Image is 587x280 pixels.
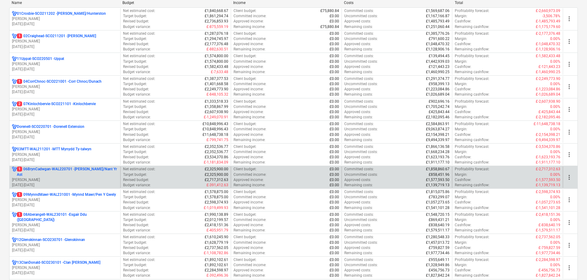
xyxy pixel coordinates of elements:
p: £1,294,745.97 [205,36,228,41]
p: £2,177,376.48 [205,41,228,47]
p: £0.00 [330,36,339,41]
p: Committed income : [234,127,266,132]
p: £75,880.84 [320,8,339,14]
p: Target budget : [123,149,147,155]
div: Project has multi currencies enabled [12,101,17,107]
p: Remaining cashflow : [455,137,489,143]
p: £2,182,095.46 [426,115,450,120]
span: 1 [17,167,22,172]
p: £0.00 [330,109,339,115]
p: [DATE] - [DATE] [12,135,118,140]
iframe: Chat Widget [556,250,587,280]
p: 03MTT-WAL211201 - MTT Mynydd Ty-talwyn [17,147,91,152]
div: Project has multi currencies enabled [12,79,17,84]
p: Cashflow : [455,64,471,69]
p: £1,128,906.16 [426,47,450,52]
p: £-121,443.23 [539,64,560,69]
p: Committed income : [234,36,266,41]
p: [PERSON_NAME] [12,265,118,270]
p: Remaining income : [234,115,265,120]
p: Remaining cashflow : [455,115,489,120]
p: £-1,249,070.91 [204,115,228,120]
p: £0.00 [330,59,339,64]
p: £0.00 [330,137,339,143]
div: Project has multi currencies enabled [12,260,17,265]
p: £-882,630.51 [207,47,228,52]
p: Committed costs : [344,53,374,59]
p: 12Glenskinnan-SCO230701 - Glenskinnan [17,237,85,243]
p: Uncommitted costs : [344,104,378,109]
p: Budget variance : [123,137,151,143]
p: 13ClanDonald-SCO230101 - Clan [PERSON_NAME] [17,260,100,265]
p: [DATE] - [DATE] [12,248,118,253]
p: Budget variance : [123,160,151,165]
p: £0.00 [330,19,339,24]
p: Profitability forecast : [455,144,489,149]
p: Client budget : [234,53,257,59]
p: £1,574,800.00 [205,53,228,59]
p: [PERSON_NAME] [12,39,118,44]
p: [PERSON_NAME] [12,16,118,22]
p: Remaining costs : [344,137,373,143]
p: Client budget : [234,99,257,104]
p: £1,401,668.58 [205,81,228,87]
p: Cashflow : [455,132,471,137]
div: Income [233,1,339,5]
p: Dorenell-SCO220701 - Dorenell Extension [17,124,84,129]
p: £2,584,863.91 [426,121,450,127]
p: £11,648,738.18 [203,132,228,137]
p: Net estimated cost : [123,121,155,127]
div: Name [12,1,118,5]
span: more_vert [566,106,573,113]
p: Revised budget : [123,109,149,115]
p: Revised budget : [123,87,149,92]
p: [PERSON_NAME] [12,129,118,135]
p: 0.00% [550,81,560,87]
p: £0.00 [330,115,339,120]
p: Profitability forecast : [455,53,489,59]
p: £1,623,193.76 [426,155,450,160]
p: £2,352,536.77 [205,144,228,149]
p: Client budget : [234,144,257,149]
p: Revised budget : [123,41,149,47]
p: Uncommitted costs : [344,127,378,132]
p: £1,861,294.74 [205,14,228,19]
p: £1,048,470.32 [426,41,450,47]
p: £-1,175,179.60 [536,24,560,30]
p: £0.00 [330,14,339,19]
p: Approved costs : [344,41,371,47]
p: £1,385,776.26 [426,31,450,36]
p: £-1,582,433.48 [536,53,560,59]
p: Remaining income : [234,69,265,75]
p: £1,911,177.10 [426,160,450,165]
p: 0.00% [550,127,560,132]
p: Revised budget : [123,19,149,24]
p: Remaining cashflow : [455,69,489,75]
p: Uncommitted costs : [344,149,378,155]
p: £1,460,990.25 [426,69,450,75]
p: £1,574,800.00 [205,59,228,64]
p: Approved costs : [344,64,371,69]
p: £1,333,518.33 [205,99,228,104]
p: £1,866,136.58 [426,144,450,149]
p: [PERSON_NAME] [12,84,118,89]
div: Project has multi currencies enabled [12,167,17,177]
div: Project has multi currencies enabled [12,56,17,61]
p: Remaining cashflow : [455,92,489,97]
p: £0.00 [330,160,339,165]
p: Committed costs : [344,144,374,149]
div: Project has multi currencies enabled [12,34,17,39]
p: £0.00 [330,53,339,59]
p: Remaining income : [234,92,265,97]
span: more_vert [566,61,573,68]
p: £-2,154,398.21 [536,132,560,137]
span: more_vert [566,242,573,249]
p: 06BrynCadwgan-WAL220701 - [PERSON_NAME]/Nant Yr Ast [17,167,118,177]
p: Approved costs : [344,132,371,137]
div: 106BrynCadwgan-WAL220701 -[PERSON_NAME]/Nant Yr Ast[PERSON_NAME][DATE]-[DATE] [12,167,118,188]
p: £-1,623,193.76 [536,155,560,160]
div: 03MTT-WAL211201 -MTT Mynydd Ty-talwyn[PERSON_NAME][DATE]-[DATE] [12,147,118,162]
p: Committed costs : [344,8,374,14]
p: £-1,485,793.49 [536,19,560,24]
p: Remaining cashflow : [455,160,489,165]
